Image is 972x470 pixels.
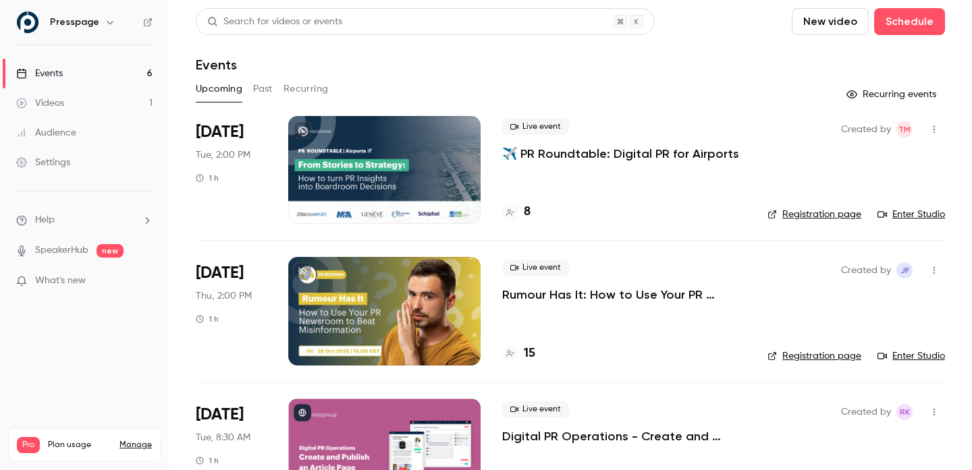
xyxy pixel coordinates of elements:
[196,121,244,143] span: [DATE]
[35,243,88,258] a: SpeakerHub
[896,404,913,420] span: Robin Kleine
[196,455,219,466] div: 1 h
[253,78,273,100] button: Past
[841,121,891,138] span: Created by
[878,349,945,363] a: Enter Studio
[840,84,945,105] button: Recurring events
[524,203,531,221] h4: 8
[196,78,242,100] button: Upcoming
[16,156,70,169] div: Settings
[196,289,252,303] span: Thu, 2:00 PM
[900,404,910,420] span: RK
[502,428,746,444] a: Digital PR Operations - Create and Publish an Article Page
[196,257,267,365] div: Oct 30 Thu, 3:00 PM (Europe/Amsterdam)
[196,262,244,284] span: [DATE]
[898,121,911,138] span: TM
[35,213,55,227] span: Help
[841,404,891,420] span: Created by
[502,287,746,303] a: Rumour Has It: How to Use Your PR Newsroom to Beat Misinformation
[502,203,531,221] a: 8
[792,8,869,35] button: New video
[196,173,219,183] div: 1 h
[196,314,219,324] div: 1 h
[97,244,124,258] span: new
[48,440,111,450] span: Plan usage
[196,148,250,162] span: Tue, 2:00 PM
[136,275,153,287] iframe: Noticeable Trigger
[841,262,891,278] span: Created by
[16,67,63,80] div: Events
[874,8,945,35] button: Schedule
[767,349,861,363] a: Registration page
[196,404,244,425] span: [DATE]
[16,126,76,140] div: Audience
[119,440,152,450] a: Manage
[767,208,861,221] a: Registration page
[502,345,535,363] a: 15
[502,401,569,417] span: Live event
[17,437,40,453] span: Pro
[524,345,535,363] h4: 15
[502,119,569,135] span: Live event
[283,78,329,100] button: Recurring
[16,213,153,227] li: help-dropdown-opener
[196,116,267,224] div: Oct 21 Tue, 3:00 PM (Europe/Amsterdam)
[896,262,913,278] span: Jesse Finn-Brown
[502,260,569,276] span: Live event
[17,11,38,33] img: Presspage
[196,431,250,444] span: Tue, 8:30 AM
[50,16,99,29] h6: Presspage
[196,57,237,73] h1: Events
[502,146,739,162] a: ✈️ PR Roundtable: Digital PR for Airports
[16,96,64,110] div: Videos
[896,121,913,138] span: Teis Meijer
[878,208,945,221] a: Enter Studio
[35,274,86,288] span: What's new
[900,262,909,278] span: JF
[207,15,342,29] div: Search for videos or events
